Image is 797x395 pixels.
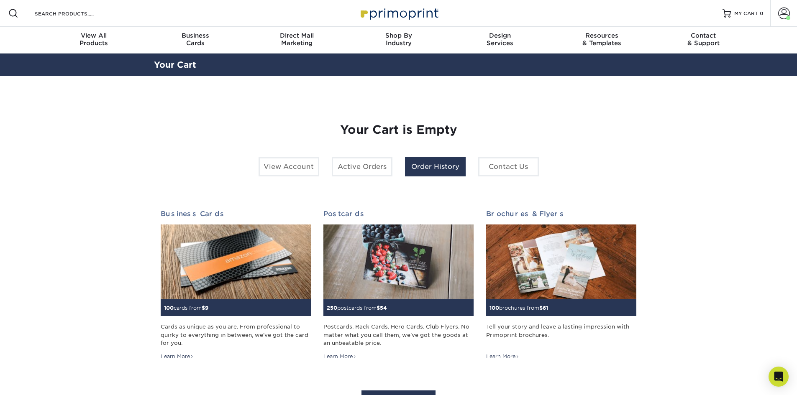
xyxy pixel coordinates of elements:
a: Your Cart [154,60,196,70]
span: Direct Mail [246,32,348,39]
div: Products [43,32,145,47]
a: View AllProducts [43,27,145,54]
span: View All [43,32,145,39]
img: Primoprint [357,4,441,22]
div: Services [449,32,551,47]
a: BusinessCards [144,27,246,54]
span: Contact [653,32,754,39]
span: 0 [760,10,764,16]
span: Design [449,32,551,39]
div: & Support [653,32,754,47]
a: Contact& Support [653,27,754,54]
input: SEARCH PRODUCTS..... [34,8,115,18]
small: postcards from [327,305,387,311]
a: Active Orders [332,157,392,176]
img: Brochures & Flyers [486,224,636,300]
h2: Business Cards [161,210,311,218]
img: Business Cards [161,224,311,300]
a: DesignServices [449,27,551,54]
a: Resources& Templates [551,27,653,54]
span: 61 [543,305,548,311]
h2: Brochures & Flyers [486,210,636,218]
div: Postcards. Rack Cards. Hero Cards. Club Flyers. No matter what you call them, we've got the goods... [323,323,474,347]
div: Learn More [323,353,356,360]
small: cards from [164,305,208,311]
div: & Templates [551,32,653,47]
span: 100 [164,305,174,311]
span: MY CART [734,10,758,17]
span: $ [202,305,205,311]
img: Postcards [323,224,474,300]
span: 100 [489,305,499,311]
span: 54 [380,305,387,311]
small: brochures from [489,305,548,311]
span: $ [539,305,543,311]
span: 250 [327,305,337,311]
a: Postcards 250postcards from$54 Postcards. Rack Cards. Hero Cards. Club Flyers. No matter what you... [323,210,474,360]
span: Resources [551,32,653,39]
div: Tell your story and leave a lasting impression with Primoprint brochures. [486,323,636,347]
div: Open Intercom Messenger [769,367,789,387]
h1: Your Cart is Empty [161,123,637,137]
div: Cards [144,32,246,47]
div: Cards as unique as you are. From professional to quirky to everything in between, we've got the c... [161,323,311,347]
div: Learn More [161,353,194,360]
a: Order History [405,157,466,176]
span: $ [377,305,380,311]
a: View Account [259,157,319,176]
h2: Postcards [323,210,474,218]
span: Business [144,32,246,39]
a: Direct MailMarketing [246,27,348,54]
a: Brochures & Flyers 100brochures from$61 Tell your story and leave a lasting impression with Primo... [486,210,636,360]
div: Industry [348,32,449,47]
div: Marketing [246,32,348,47]
a: Contact Us [478,157,539,176]
a: Business Cards 100cards from$9 Cards as unique as you are. From professional to quirky to everyth... [161,210,311,360]
span: 9 [205,305,208,311]
a: Shop ByIndustry [348,27,449,54]
span: Shop By [348,32,449,39]
div: Learn More [486,353,519,360]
